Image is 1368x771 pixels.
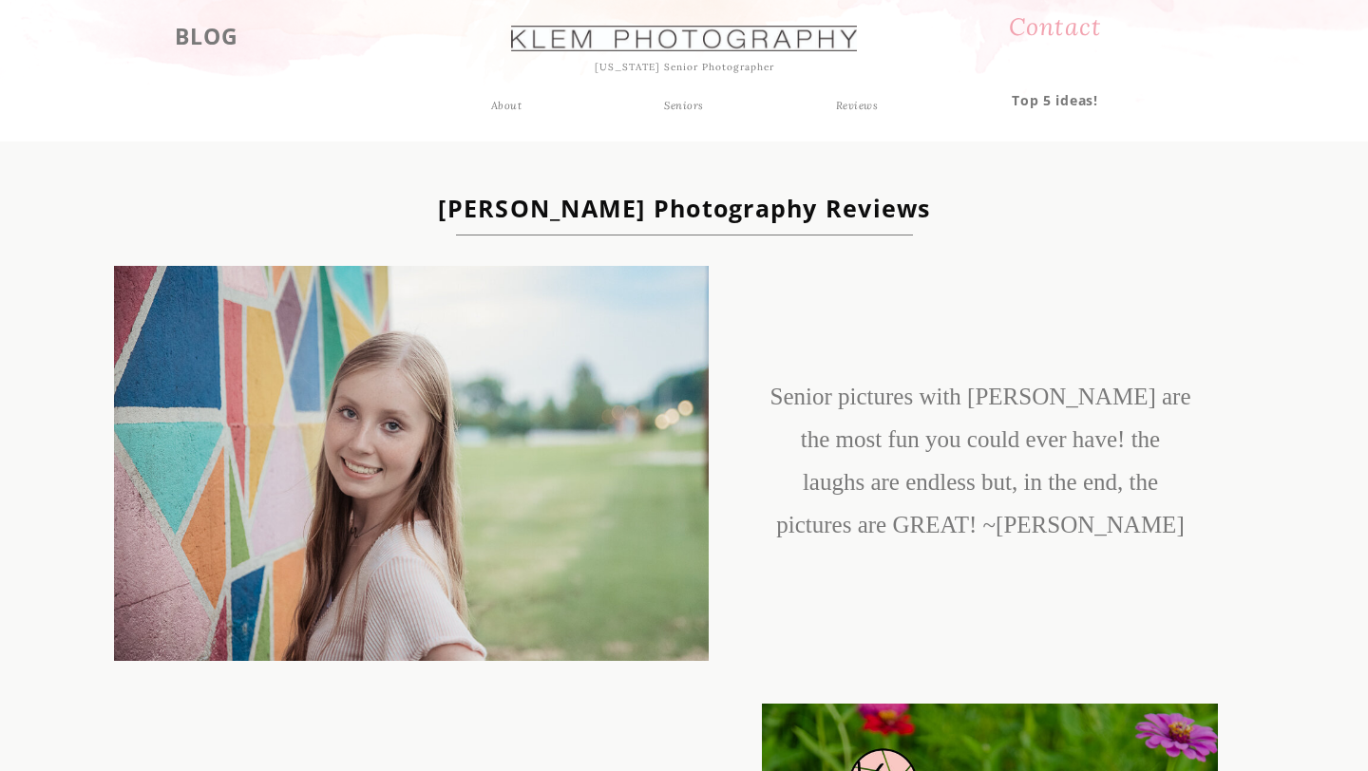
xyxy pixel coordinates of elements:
a: About [482,97,531,114]
a: Top 5 ideas! [992,88,1118,106]
p: Senior pictures with [PERSON_NAME] are the most fun you could ever have! the laughs are endless b... [769,375,1192,552]
h3: [PERSON_NAME] Photography Reviews [421,187,948,238]
a: Contact [982,6,1128,51]
a: Reviews [811,97,902,114]
a: BLOG [144,17,269,51]
h1: [US_STATE] Senior Photographer [560,59,808,77]
a: Seniors [650,97,718,114]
